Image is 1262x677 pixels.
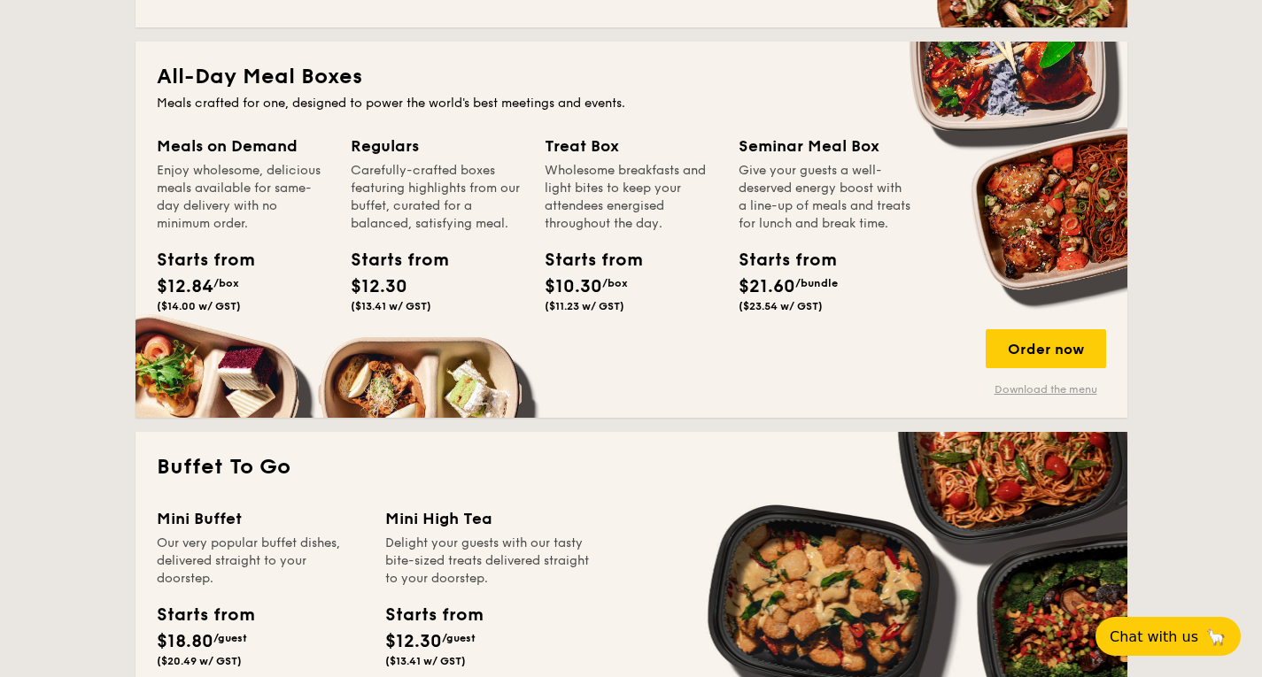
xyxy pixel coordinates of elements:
[157,134,329,158] div: Meals on Demand
[1110,628,1198,645] span: Chat with us
[1096,617,1241,656] button: Chat with us🦙
[545,134,717,158] div: Treat Box
[986,382,1106,396] a: Download the menu
[157,631,213,652] span: $18.80
[739,276,795,297] span: $21.60
[157,300,241,312] span: ($14.00 w/ GST)
[602,277,628,289] span: /box
[213,277,239,289] span: /box
[739,134,911,158] div: Seminar Meal Box
[545,276,602,297] span: $10.30
[157,276,213,297] span: $12.84
[795,277,838,289] span: /bundle
[986,329,1106,368] div: Order now
[351,300,431,312] span: ($13.41 w/ GST)
[739,162,911,233] div: Give your guests a well-deserved energy boost with a line-up of meals and treats for lunch and br...
[385,602,482,628] div: Starts from
[351,162,523,233] div: Carefully-crafted boxes featuring highlights from our buffet, curated for a balanced, satisfying ...
[385,631,442,652] span: $12.30
[157,453,1106,481] h2: Buffet To Go
[157,535,364,588] div: Our very popular buffet dishes, delivered straight to your doorstep.
[545,300,624,312] span: ($11.23 w/ GST)
[157,602,253,628] div: Starts from
[213,632,247,644] span: /guest
[385,506,592,531] div: Mini High Tea
[545,247,624,273] div: Starts from
[157,506,364,531] div: Mini Buffet
[739,300,823,312] span: ($23.54 w/ GST)
[351,276,407,297] span: $12.30
[442,632,476,644] span: /guest
[351,134,523,158] div: Regulars
[351,247,430,273] div: Starts from
[157,655,242,667] span: ($20.49 w/ GST)
[545,162,717,233] div: Wholesome breakfasts and light bites to keep your attendees energised throughout the day.
[385,655,466,667] span: ($13.41 w/ GST)
[157,63,1106,91] h2: All-Day Meal Boxes
[1205,627,1227,647] span: 🦙
[739,247,818,273] div: Starts from
[385,535,592,588] div: Delight your guests with our tasty bite-sized treats delivered straight to your doorstep.
[157,95,1106,112] div: Meals crafted for one, designed to power the world's best meetings and events.
[157,247,236,273] div: Starts from
[157,162,329,233] div: Enjoy wholesome, delicious meals available for same-day delivery with no minimum order.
